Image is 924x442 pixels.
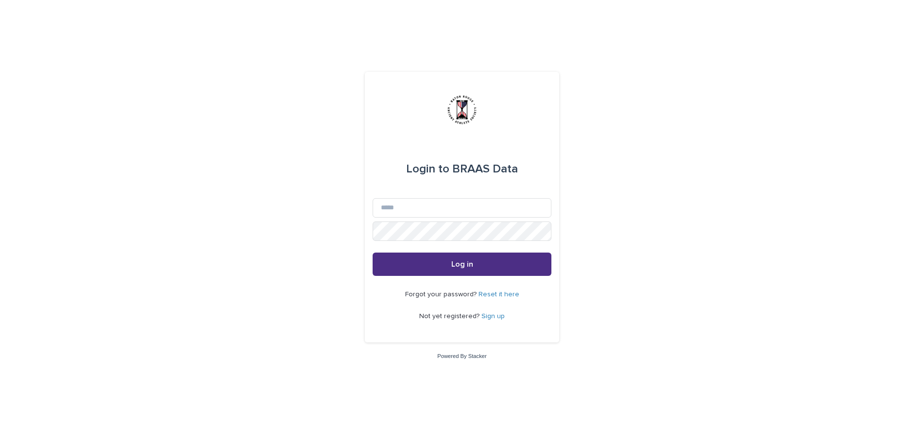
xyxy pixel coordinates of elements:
a: Sign up [481,313,505,320]
img: BsxibNoaTPe9uU9VL587 [447,95,477,124]
button: Log in [373,253,551,276]
span: Forgot your password? [405,291,479,298]
a: Powered By Stacker [437,353,486,359]
span: Log in [451,260,473,268]
span: Login to [406,163,449,175]
a: Reset it here [479,291,519,298]
span: Not yet registered? [419,313,481,320]
div: BRAAS Data [406,155,518,183]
